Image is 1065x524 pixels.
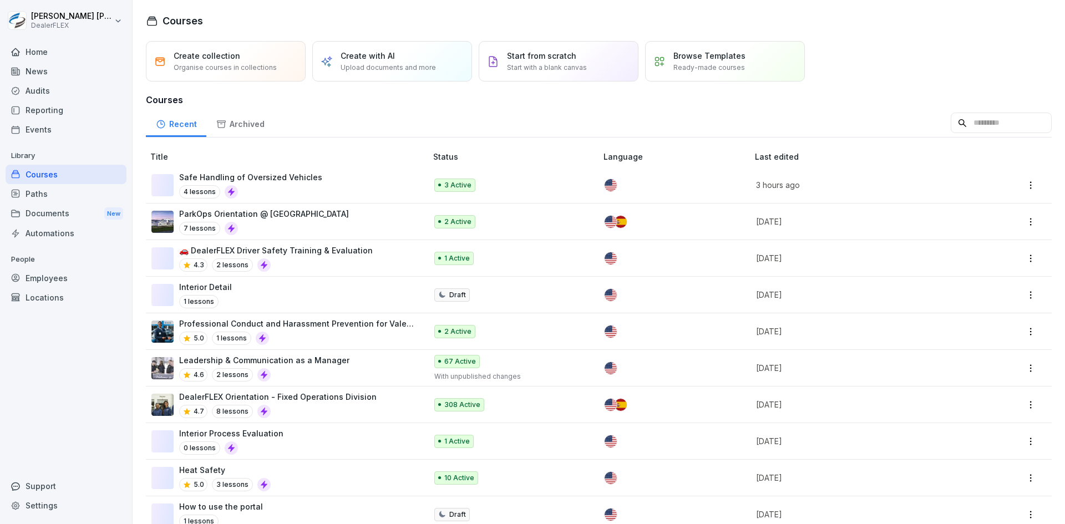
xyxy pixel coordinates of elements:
[6,62,126,81] a: News
[449,510,466,520] p: Draft
[6,42,126,62] a: Home
[605,252,617,264] img: us.svg
[444,436,470,446] p: 1 Active
[194,480,204,490] p: 5.0
[6,251,126,268] p: People
[615,216,627,228] img: es.svg
[756,325,962,337] p: [DATE]
[206,109,274,137] a: Archived
[605,325,617,338] img: us.svg
[755,151,976,162] p: Last edited
[507,50,576,62] p: Start from scratch
[756,252,962,264] p: [DATE]
[605,472,617,484] img: us.svg
[444,473,474,483] p: 10 Active
[151,394,174,416] img: v4gv5ils26c0z8ite08yagn2.png
[6,147,126,165] p: Library
[194,406,204,416] p: 4.7
[194,333,204,343] p: 5.0
[756,435,962,447] p: [DATE]
[212,332,251,345] p: 1 lessons
[212,368,253,381] p: 2 lessons
[179,428,283,439] p: Interior Process Evaluation
[341,50,395,62] p: Create with AI
[6,165,126,184] a: Courses
[174,63,277,73] p: Organise courses in collections
[179,501,263,512] p: How to use the portal
[31,12,112,21] p: [PERSON_NAME] [PERSON_NAME]
[434,372,586,381] p: With unpublished changes
[444,357,476,367] p: 67 Active
[31,22,112,29] p: DealerFLEX
[194,370,204,380] p: 4.6
[6,496,126,515] a: Settings
[179,295,219,308] p: 1 lessons
[179,185,220,199] p: 4 lessons
[756,216,962,227] p: [DATE]
[341,63,436,73] p: Upload documents and more
[104,207,123,220] div: New
[6,184,126,204] a: Paths
[212,258,253,272] p: 2 lessons
[179,318,415,329] p: Professional Conduct and Harassment Prevention for Valet Employees
[163,13,203,28] h1: Courses
[444,253,470,263] p: 1 Active
[179,464,271,476] p: Heat Safety
[179,281,232,293] p: Interior Detail
[605,435,617,447] img: us.svg
[605,508,617,521] img: us.svg
[151,357,174,379] img: kjfutcfrxfzene9jr3907i3p.png
[179,245,373,256] p: 🚗 DealerFLEX Driver Safety Training & Evaluation
[673,63,745,73] p: Ready-made courses
[756,472,962,484] p: [DATE]
[146,109,206,137] a: Recent
[444,217,471,227] p: 2 Active
[174,50,240,62] p: Create collection
[6,204,126,224] a: DocumentsNew
[603,151,750,162] p: Language
[756,399,962,410] p: [DATE]
[146,93,1052,106] h3: Courses
[756,362,962,374] p: [DATE]
[6,476,126,496] div: Support
[444,400,480,410] p: 308 Active
[6,81,126,100] a: Audits
[605,179,617,191] img: us.svg
[605,362,617,374] img: us.svg
[6,120,126,139] a: Events
[179,171,322,183] p: Safe Handling of Oversized Vehicles
[179,441,220,455] p: 0 lessons
[151,211,174,233] img: nnqojl1deux5lw6n86ll0x7s.png
[605,216,617,228] img: us.svg
[756,289,962,301] p: [DATE]
[6,100,126,120] a: Reporting
[6,268,126,288] a: Employees
[673,50,745,62] p: Browse Templates
[6,288,126,307] a: Locations
[444,327,471,337] p: 2 Active
[150,151,429,162] p: Title
[179,222,220,235] p: 7 lessons
[756,508,962,520] p: [DATE]
[212,405,253,418] p: 8 lessons
[605,399,617,411] img: us.svg
[212,478,253,491] p: 3 lessons
[151,320,174,343] img: yfsleesgksgx0a54tq96xrfr.png
[179,354,349,366] p: Leadership & Communication as a Manager
[444,180,471,190] p: 3 Active
[6,223,126,243] a: Automations
[6,204,126,224] div: Documents
[507,63,587,73] p: Start with a blank canvas
[615,399,627,411] img: es.svg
